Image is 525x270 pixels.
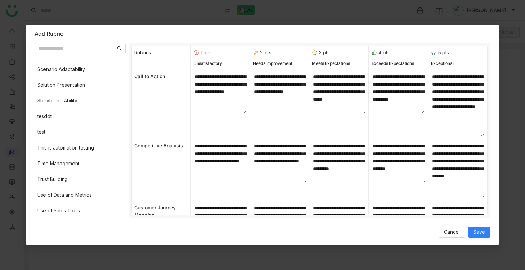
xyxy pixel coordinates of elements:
div: Use of Data and Metrics [37,191,92,199]
div: Call to Action [132,70,191,139]
button: Save [468,227,490,238]
div: Solution Presentation [37,81,85,89]
div: Use of Sales Tools [37,207,80,214]
div: Meets Expectations [312,60,350,67]
div: Trust Building [37,175,68,183]
div: Customer Journey Mapping [132,201,191,255]
div: Exceptional [431,60,454,67]
img: rubric_2.svg [253,50,258,55]
img: rubric_3.svg [312,50,318,55]
div: Competitive Analysis [132,139,191,201]
img: rubric_5.svg [431,50,436,55]
div: 5 pts [431,49,449,56]
img: rubric_4.svg [372,50,377,55]
div: tesddt [37,113,52,120]
div: Rubrics [132,46,191,70]
div: 3 pts [312,49,330,56]
div: Add Rubric [35,30,490,38]
div: 1 pts [193,49,212,56]
span: Cancel [444,228,460,236]
div: Unsatisfactory [193,60,222,67]
div: Storytelling Ability [37,97,77,104]
span: Save [473,228,485,236]
button: Cancel [439,227,465,238]
div: Needs Improvement [253,60,292,67]
div: Exceeds Expectations [372,60,414,67]
div: test [37,128,45,136]
div: Scenario Adaptability [37,66,85,73]
img: rubric_1.svg [193,50,199,55]
div: This is automation testing [37,144,94,152]
div: 4 pts [372,49,390,56]
div: Time Management [37,160,79,167]
div: 2 pts [253,49,271,56]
